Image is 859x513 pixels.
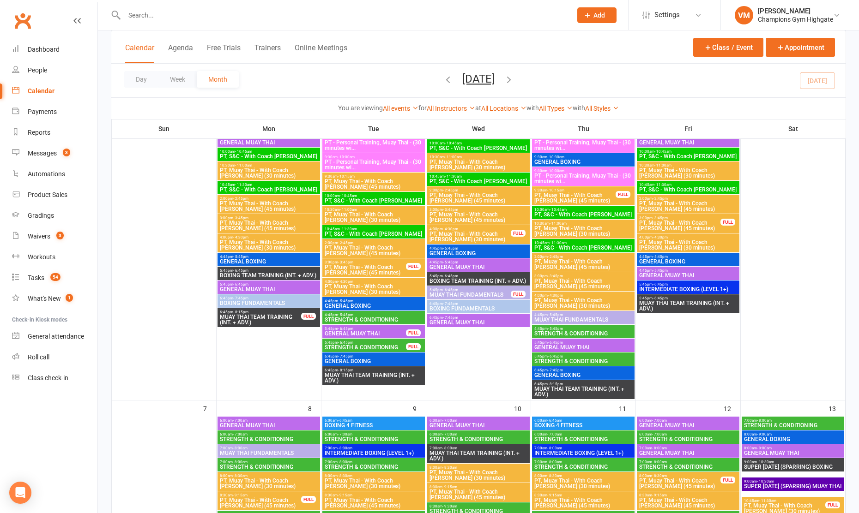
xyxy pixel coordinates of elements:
span: 5:45pm [429,274,528,278]
span: 6:00am [534,418,633,423]
span: - 2:45pm [233,197,248,201]
span: 4:00pm [219,235,318,239]
span: - 5:45pm [653,255,668,259]
span: 6:45pm [534,368,633,372]
div: People [28,66,47,74]
span: 1 [66,294,73,302]
span: 2:00pm [219,197,318,201]
div: Champions Gym Highgate [758,15,833,24]
span: 6:00am [639,418,738,423]
span: - 11:30am [235,183,252,187]
strong: with [526,104,539,112]
span: - 5:45pm [548,327,563,331]
span: PT, Muay Thai - With Coach [PERSON_NAME] (30 minutes) [219,239,318,251]
span: PT, S&C - With Coach [PERSON_NAME] [534,245,633,251]
span: PT, Muay Thai - With Coach [PERSON_NAME] (45 minutes) [219,201,318,212]
span: - 7:45pm [233,296,248,300]
span: GENERAL MUAY THAI [219,140,318,145]
span: - 4:30pm [233,235,248,239]
span: PT, S&C - With Coach [PERSON_NAME] [429,145,528,151]
span: 4:45pm [534,313,633,317]
span: GENERAL BOXING [324,303,423,309]
span: - 6:45pm [338,340,353,345]
button: Week [158,71,197,88]
span: GENERAL MUAY THAI [219,423,318,428]
span: - 6:45pm [653,282,668,286]
span: 9:30am [534,155,633,159]
span: 6:45pm [429,316,528,320]
span: - 3:45pm [653,216,668,220]
div: 8 [308,400,321,416]
span: PT, S&C - With Coach [PERSON_NAME] [639,154,738,159]
a: Roll call [12,347,97,368]
span: GENERAL MUAY THAI [429,423,528,428]
div: Tasks [28,274,44,281]
span: INTERMEDIATE BOXING (LEVEL 1+) [639,286,738,292]
span: - 11:30am [550,241,567,245]
span: 5:45pm [324,340,406,345]
a: Automations [12,164,97,185]
span: STRENGTH & CONDITIONING [744,423,842,428]
a: All Instructors [427,105,475,112]
span: - 10:45am [654,149,671,154]
span: GENERAL BOXING [534,159,633,165]
span: MUAY THAI FUNDAMENTALS [429,292,511,298]
span: - 7:45pm [443,316,458,320]
span: - 11:00am [445,155,462,159]
span: - 5:45pm [548,313,563,317]
span: BOXING 4 FITNESS [324,423,423,428]
span: - 6:45pm [233,282,248,286]
span: - 11:30am [445,174,462,179]
span: - 11:30am [654,183,671,187]
span: PT, Muay Thai - With Coach [PERSON_NAME] (45 minutes) [429,192,528,203]
span: 10:30am [219,163,318,167]
span: - 3:45pm [338,260,353,264]
span: Add [593,12,605,19]
span: PT, S&C - With Coach [PERSON_NAME] [534,212,633,217]
div: FULL [616,191,630,198]
span: - 5:45pm [338,299,353,303]
strong: for [418,104,427,112]
span: - 7:45pm [548,368,563,372]
a: Messages 3 [12,143,97,164]
span: BOXING FUNDAMENTALS [219,300,318,306]
a: All events [383,105,418,112]
span: GENERAL BOXING [324,358,423,364]
button: Free Trials [207,43,241,63]
span: 4:45pm [324,313,423,317]
span: - 11:30am [340,227,357,231]
span: - 10:45am [445,141,462,145]
span: 6:45pm [219,296,318,300]
span: 54 [50,273,60,281]
span: - 6:45pm [233,268,248,273]
span: 10:45am [534,241,633,245]
div: Calendar [28,87,54,95]
span: GENERAL BOXING [429,251,528,256]
span: 6:45pm [429,302,528,306]
span: MUAY THAI TEAM TRAINING (INT. + ADV.) [219,314,302,325]
th: Mon [217,119,321,138]
span: GENERAL MUAY THAI [219,286,318,292]
div: Dashboard [28,46,60,53]
span: 4:00pm [639,235,738,239]
span: PT - Personal Training, Muay Thai - (30 minutes wi... [534,140,633,151]
span: GENERAL BOXING [534,372,633,378]
span: 4:45pm [429,246,528,251]
span: 6:00am [324,432,423,436]
span: PT, Muay Thai - With Coach [PERSON_NAME] (45 minutes) [429,212,528,223]
span: 6:45pm [219,310,302,314]
span: - 5:45pm [338,313,353,317]
a: Class kiosk mode [12,368,97,388]
div: Payments [28,108,57,115]
span: 9:30am [534,188,616,192]
span: 3:00pm [639,216,721,220]
button: Trainers [254,43,281,63]
div: Reports [28,129,50,136]
span: 4:45pm [324,299,423,303]
span: - 4:30pm [653,235,668,239]
span: MUAY THAI TEAM TRAINING (INT. + ADV.) [534,386,633,397]
strong: at [475,104,481,112]
a: Waivers 3 [12,226,97,247]
span: - 10:45am [235,149,252,154]
span: - 7:00am [442,418,457,423]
